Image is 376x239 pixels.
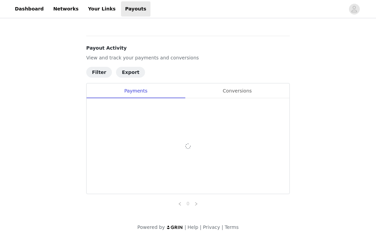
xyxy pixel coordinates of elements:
[176,200,184,208] li: Previous Page
[203,224,220,230] a: Privacy
[200,224,202,230] span: |
[84,1,120,17] a: Your Links
[192,200,200,208] li: Next Page
[137,224,165,230] span: Powered by
[185,224,186,230] span: |
[351,4,357,15] div: avatar
[166,225,183,230] img: logo
[86,67,112,78] button: Filter
[185,83,289,99] div: Conversions
[194,202,198,206] i: icon: right
[178,202,182,206] i: icon: left
[225,224,238,230] a: Terms
[86,54,290,61] p: View and track your payments and conversions
[184,200,192,207] a: 0
[86,45,290,52] h4: Payout Activity
[116,67,145,78] button: Export
[121,1,150,17] a: Payouts
[188,224,198,230] a: Help
[49,1,83,17] a: Networks
[221,224,223,230] span: |
[11,1,48,17] a: Dashboard
[87,83,185,99] div: Payments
